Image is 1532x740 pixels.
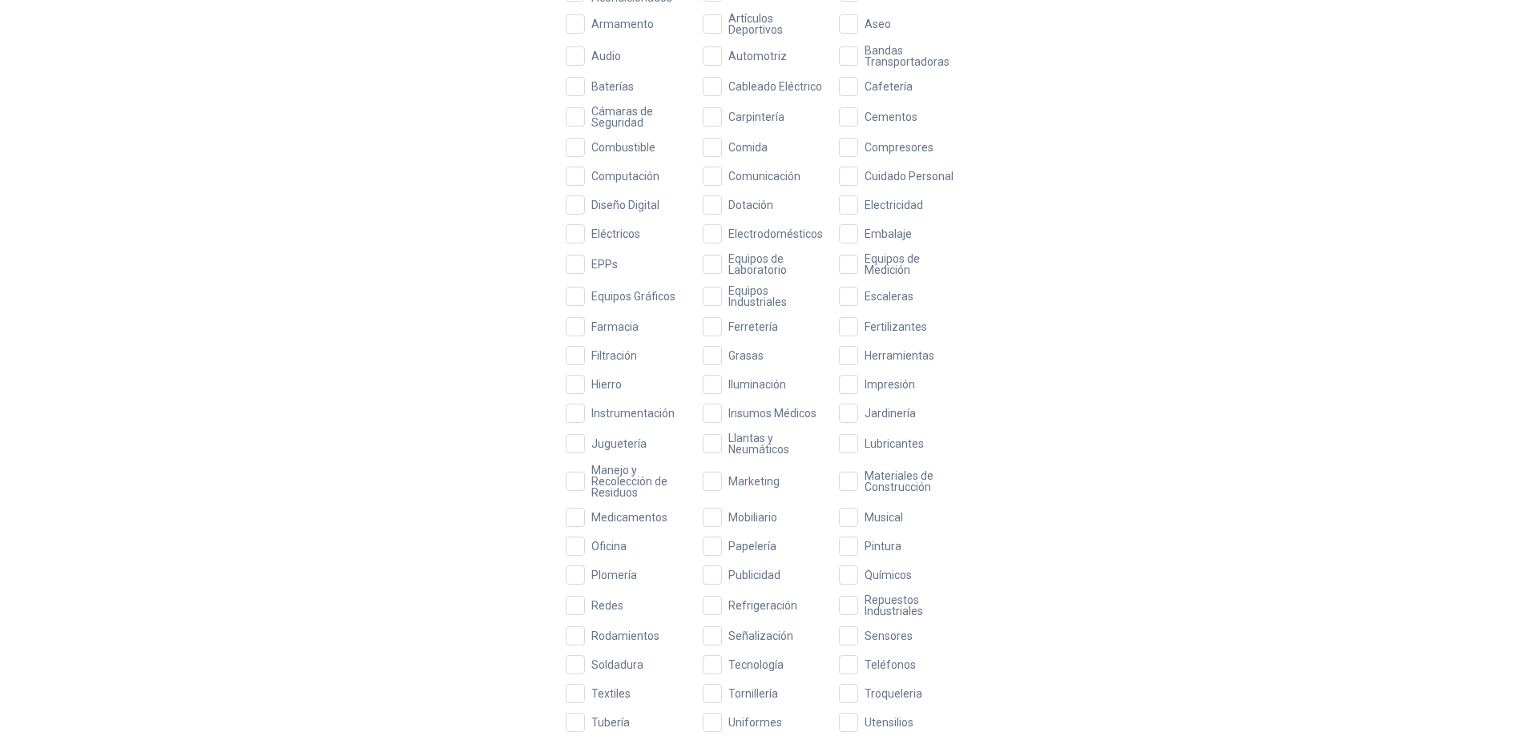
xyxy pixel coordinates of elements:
[585,50,627,62] span: Audio
[585,659,650,670] span: Soldadura
[858,659,922,670] span: Teléfonos
[585,350,643,361] span: Filtración
[858,717,920,728] span: Utensilios
[722,253,830,275] span: Equipos de Laboratorio
[585,569,643,581] span: Plomería
[858,594,966,617] span: Repuestos Industriales
[585,408,681,419] span: Instrumentación
[858,81,919,92] span: Cafetería
[722,285,830,308] span: Equipos Industriales
[585,106,693,128] span: Cámaras de Seguridad
[858,470,966,493] span: Materiales de Construcción
[722,379,792,390] span: Iluminación
[585,81,640,92] span: Baterías
[585,541,633,552] span: Oficina
[722,717,788,728] span: Uniformes
[858,379,921,390] span: Impresión
[585,199,666,211] span: Diseño Digital
[858,350,941,361] span: Herramientas
[722,171,807,182] span: Comunicación
[722,228,829,239] span: Electrodomésticos
[585,688,637,699] span: Textiles
[858,142,940,153] span: Compresores
[585,321,645,332] span: Farmacia
[585,18,660,30] span: Armamento
[722,541,783,552] span: Papelería
[722,13,830,35] span: Artículos Deportivos
[722,199,780,211] span: Dotación
[858,321,933,332] span: Fertilizantes
[585,630,666,641] span: Rodamientos
[858,408,922,419] span: Jardinería
[858,111,924,123] span: Cementos
[722,50,793,62] span: Automotriz
[858,438,930,449] span: Lubricantes
[585,142,662,153] span: Combustible
[722,111,791,123] span: Carpintería
[858,541,908,552] span: Pintura
[585,438,653,449] span: Juguetería
[722,142,774,153] span: Comida
[722,659,790,670] span: Tecnología
[722,476,786,487] span: Marketing
[722,432,830,455] span: Llantas y Neumáticos
[858,512,909,523] span: Musical
[585,291,682,302] span: Equipos Gráficos
[858,199,929,211] span: Electricidad
[858,569,918,581] span: Químicos
[722,688,784,699] span: Tornillería
[858,45,966,67] span: Bandas Transportadoras
[858,171,960,182] span: Cuidado Personal
[722,569,787,581] span: Publicidad
[722,630,800,641] span: Señalización
[722,350,770,361] span: Grasas
[858,688,929,699] span: Troqueleria
[585,512,674,523] span: Medicamentos
[585,228,647,239] span: Eléctricos
[585,600,630,611] span: Redes
[585,465,693,498] span: Manejo y Recolección de Residuos
[585,379,628,390] span: Hierro
[722,600,804,611] span: Refrigeración
[722,512,784,523] span: Mobiliario
[722,408,823,419] span: Insumos Médicos
[858,228,918,239] span: Embalaje
[858,18,897,30] span: Aseo
[858,630,919,641] span: Sensores
[585,717,636,728] span: Tubería
[722,321,784,332] span: Ferretería
[722,81,828,92] span: Cableado Eléctrico
[858,253,966,275] span: Equipos de Medición
[585,171,666,182] span: Computación
[858,291,920,302] span: Escaleras
[585,259,624,270] span: EPPs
